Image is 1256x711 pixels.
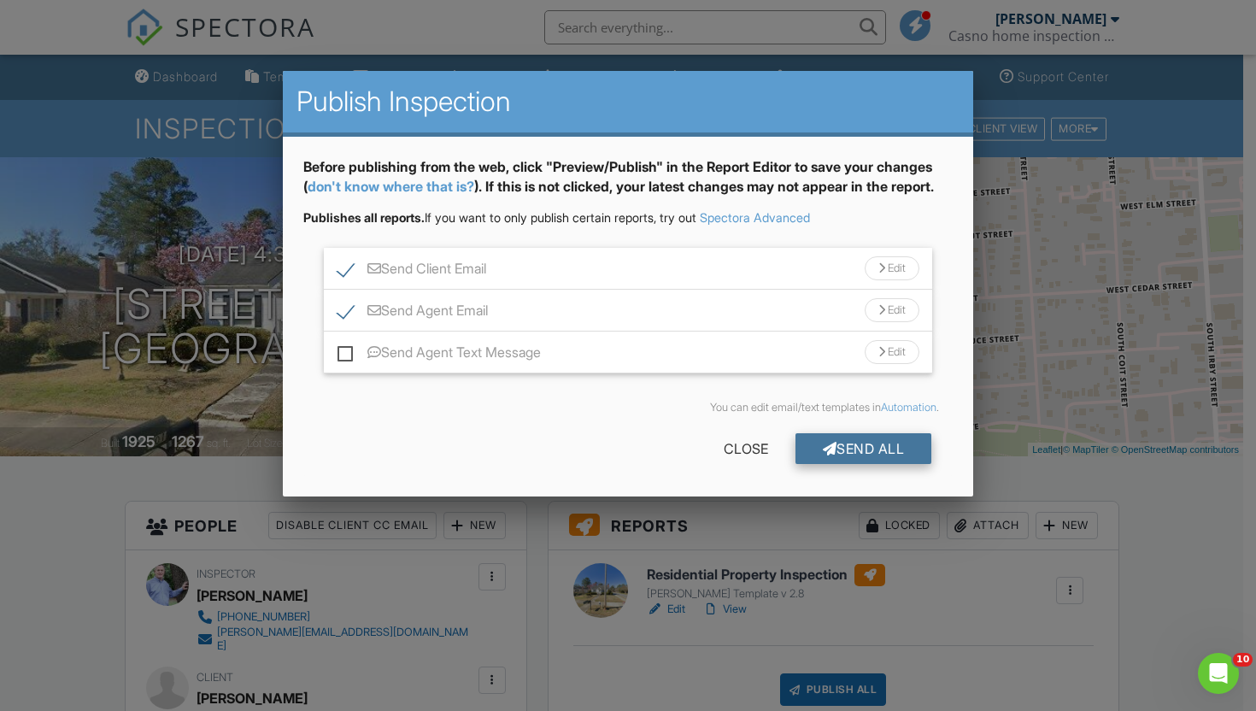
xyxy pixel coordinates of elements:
iframe: Intercom live chat [1198,653,1239,694]
div: You can edit email/text templates in . [317,401,940,414]
label: Send Client Email [337,261,486,282]
div: Edit [865,298,919,322]
a: Spectora Advanced [700,210,810,225]
strong: Publishes all reports. [303,210,425,225]
a: don't know where that is? [308,178,474,195]
div: Edit [865,340,919,364]
label: Send Agent Text Message [337,344,541,366]
div: Before publishing from the web, click "Preview/Publish" in the Report Editor to save your changes... [303,157,954,209]
div: Send All [795,433,932,464]
label: Send Agent Email [337,303,488,324]
a: Automation [881,401,936,414]
div: Close [696,433,795,464]
div: Edit [865,256,919,280]
h2: Publish Inspection [296,85,960,119]
span: If you want to only publish certain reports, try out [303,210,696,225]
span: 10 [1233,653,1253,667]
